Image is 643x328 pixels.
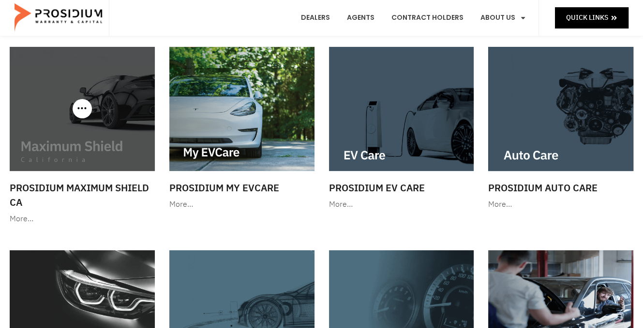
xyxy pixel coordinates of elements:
[5,42,160,231] a: Prosidium Maximum Shield CA More…
[10,212,155,226] div: More…
[169,181,314,195] h3: Prosidium My EVCare
[329,181,474,195] h3: Prosidium EV Care
[566,12,608,24] span: Quick Links
[329,198,474,212] div: More…
[169,198,314,212] div: More…
[324,42,479,216] a: Prosidium EV Care More…
[555,7,628,28] a: Quick Links
[483,42,638,216] a: Prosidium Auto Care More…
[488,198,633,212] div: More…
[488,181,633,195] h3: Prosidium Auto Care
[10,181,155,210] h3: Prosidium Maximum Shield CA
[164,42,319,216] a: Prosidium My EVCare More…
